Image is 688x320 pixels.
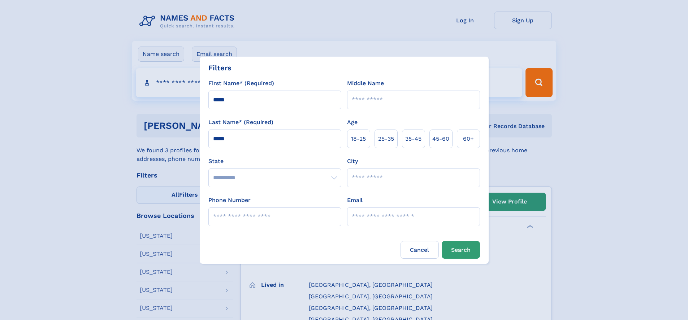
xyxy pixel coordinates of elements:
span: 45‑60 [432,135,449,143]
label: Cancel [401,241,439,259]
label: City [347,157,358,166]
label: Email [347,196,363,205]
label: State [208,157,341,166]
label: Middle Name [347,79,384,88]
label: Age [347,118,358,127]
span: 25‑35 [378,135,394,143]
span: 60+ [463,135,474,143]
span: 35‑45 [405,135,421,143]
label: Last Name* (Required) [208,118,273,127]
div: Filters [208,62,232,73]
button: Search [442,241,480,259]
span: 18‑25 [351,135,366,143]
label: First Name* (Required) [208,79,274,88]
label: Phone Number [208,196,251,205]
